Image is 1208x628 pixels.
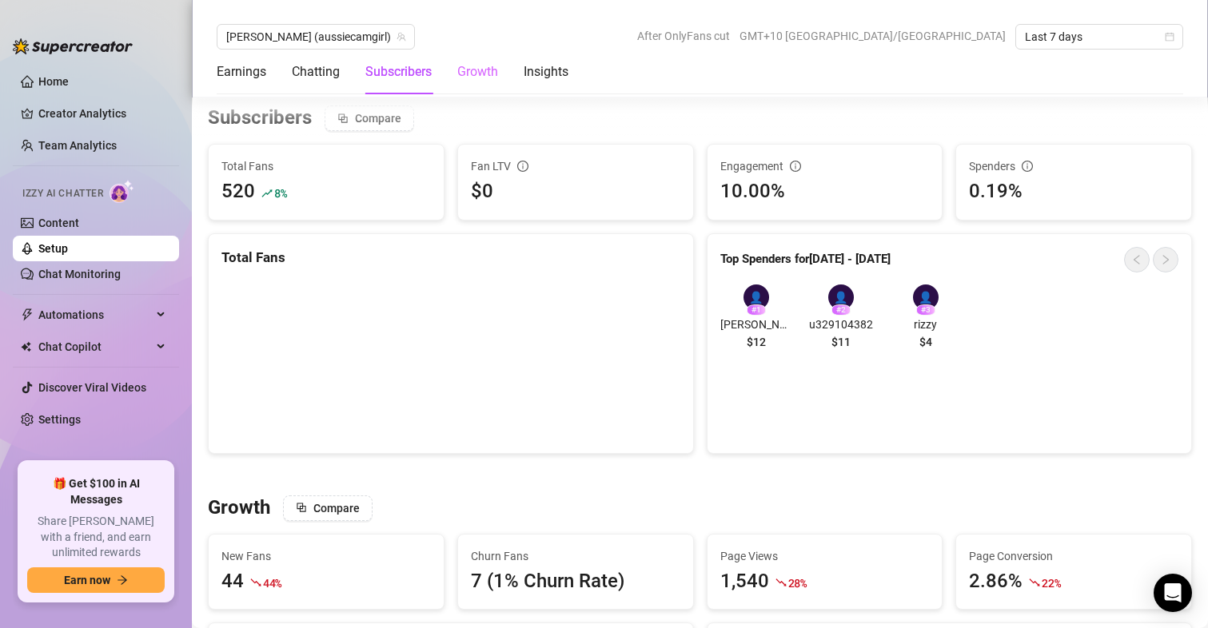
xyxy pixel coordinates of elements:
[720,566,769,597] div: 1,540
[110,180,134,203] img: AI Chatter
[221,157,431,175] span: Total Fans
[221,247,680,268] div: Total Fans
[38,334,152,360] span: Chat Copilot
[263,575,281,590] span: 44 %
[969,566,1023,597] div: 2.86%
[38,413,81,426] a: Settings
[720,316,792,333] span: [PERSON_NAME]
[775,577,787,588] span: fall
[283,495,373,521] button: Compare
[217,62,266,81] div: Earnings
[22,186,103,201] span: Izzy AI Chatter
[1025,25,1174,49] span: Last 7 days
[831,333,851,351] span: $11
[365,62,432,81] div: Subscribers
[325,105,414,131] button: Compare
[250,577,261,588] span: fall
[471,177,680,207] div: $0
[313,502,360,515] span: Compare
[38,217,79,229] a: Content
[919,333,932,351] span: $4
[1165,32,1174,42] span: calendar
[21,308,34,321] span: thunderbolt
[38,268,121,280] a: Chat Monitoring
[27,514,165,561] span: Share [PERSON_NAME] with a friend, and earn unlimited rewards
[208,105,312,131] h3: Subscribers
[1154,574,1192,612] div: Open Intercom Messenger
[64,574,110,586] span: Earn now
[38,302,152,328] span: Automations
[831,304,851,316] div: # 2
[720,547,930,565] span: Page Views
[21,341,31,352] img: Chat Copilot
[337,113,349,124] span: block
[747,304,766,316] div: # 1
[517,161,528,172] span: info-circle
[969,177,1178,207] div: 0.19%
[969,157,1178,175] div: Spenders
[805,316,877,333] span: u329104382
[1042,575,1060,590] span: 22 %
[457,62,498,81] div: Growth
[221,177,255,207] div: 520
[397,32,406,42] span: team
[292,62,340,81] div: Chatting
[27,567,165,593] button: Earn nowarrow-right
[913,284,939,310] div: 👤
[13,38,133,54] img: logo-BBDzfeDw.svg
[38,139,117,152] a: Team Analytics
[828,284,854,310] div: 👤
[117,574,128,586] span: arrow-right
[38,242,68,255] a: Setup
[1029,577,1040,588] span: fall
[221,547,431,565] span: New Fans
[744,284,769,310] div: 👤
[747,333,766,351] span: $12
[740,24,1006,48] span: GMT+10 [GEOGRAPHIC_DATA]/[GEOGRAPHIC_DATA]
[27,476,165,507] span: 🎁 Get $100 in AI Messages
[274,185,286,201] span: 8 %
[637,24,730,48] span: After OnlyFans cut
[916,304,935,316] div: # 3
[788,575,807,590] span: 28 %
[790,161,801,172] span: info-circle
[890,316,962,333] span: rizzy
[720,177,930,207] div: 10.00%
[261,188,273,199] span: rise
[471,547,680,565] span: Churn Fans
[720,250,891,269] article: Top Spenders for [DATE] - [DATE]
[296,502,307,513] span: block
[471,566,680,597] div: 7 (1% Churn Rate)
[38,75,69,88] a: Home
[208,495,270,521] h3: Growth
[355,112,401,125] span: Compare
[221,566,244,597] div: 44
[226,25,405,49] span: Maki (aussiecamgirl)
[471,157,680,175] div: Fan LTV
[1022,161,1033,172] span: info-circle
[38,101,166,126] a: Creator Analytics
[969,547,1178,565] span: Page Conversion
[524,62,568,81] div: Insights
[720,157,930,175] div: Engagement
[38,381,146,394] a: Discover Viral Videos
